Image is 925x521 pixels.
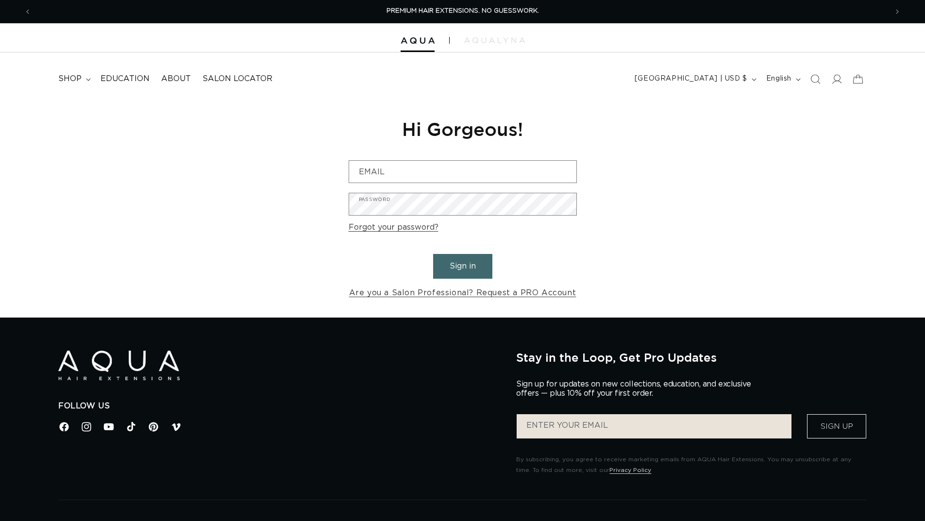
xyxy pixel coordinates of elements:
p: By subscribing, you agree to receive marketing emails from AQUA Hair Extensions. You may unsubscr... [516,454,867,475]
button: English [760,70,805,88]
a: About [155,68,197,90]
button: Sign in [433,254,492,279]
summary: Search [805,68,826,90]
input: Email [349,161,576,183]
summary: shop [52,68,95,90]
button: Next announcement [887,2,908,21]
a: Education [95,68,155,90]
span: PREMIUM HAIR EXTENSIONS. NO GUESSWORK. [387,8,539,14]
button: [GEOGRAPHIC_DATA] | USD $ [629,70,760,88]
h2: Stay in the Loop, Get Pro Updates [516,351,867,364]
span: [GEOGRAPHIC_DATA] | USD $ [635,74,747,84]
button: Sign Up [807,414,866,438]
h1: Hi Gorgeous! [349,117,577,141]
span: About [161,74,191,84]
img: Aqua Hair Extensions [401,37,435,44]
a: Privacy Policy [609,467,651,473]
a: Are you a Salon Professional? Request a PRO Account [349,286,576,300]
p: Sign up for updates on new collections, education, and exclusive offers — plus 10% off your first... [516,380,759,398]
img: Aqua Hair Extensions [58,351,180,380]
span: Education [101,74,150,84]
a: Salon Locator [197,68,278,90]
button: Previous announcement [17,2,38,21]
span: Salon Locator [202,74,272,84]
a: Forgot your password? [349,220,438,235]
span: English [766,74,791,84]
h2: Follow Us [58,401,502,411]
input: ENTER YOUR EMAIL [517,414,791,438]
span: shop [58,74,82,84]
img: aqualyna.com [464,37,525,43]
